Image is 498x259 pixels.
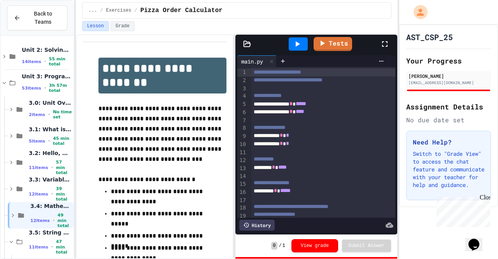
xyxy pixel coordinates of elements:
div: [EMAIL_ADDRESS][DOMAIN_NAME] [409,80,489,86]
span: • [48,111,50,118]
span: 3.3: Variables and Data Types [29,176,72,183]
span: Unit 3: Programming with Python [22,73,72,80]
span: 14 items [22,59,41,64]
div: [PERSON_NAME] [409,72,489,79]
div: 4 [237,92,247,100]
span: 5 items [29,139,45,144]
span: Back to Teams [25,10,61,26]
span: 53 items [22,86,41,91]
div: 3 [237,85,247,93]
div: 14 [237,173,247,180]
div: History [239,220,275,231]
p: Switch to "Grade View" to access the chat feature and communicate with your teacher for help and ... [413,150,484,189]
span: Unit 2: Solving Problems in Computer Science [22,46,72,53]
span: 3.4: Mathematical Operators [30,203,72,210]
span: 3.2: Hello, World! [29,150,72,157]
button: Lesson [82,21,109,31]
span: 45 min total [53,136,72,146]
span: / [279,243,282,249]
div: main.py [237,55,277,67]
span: 11 items [29,165,48,170]
a: Tests [314,37,352,51]
span: 39 min total [56,186,72,202]
iframe: chat widget [433,194,490,227]
div: 7 [237,117,247,125]
span: • [44,85,46,91]
div: 13 [237,165,247,173]
div: 12 [237,157,247,165]
span: 3.0: Unit Overview [29,99,72,106]
div: 18 [237,204,247,212]
span: • [51,164,53,171]
span: Pizza Order Calculator [140,6,223,15]
span: • [53,217,54,224]
span: 2 items [29,112,45,117]
button: Submit Answer [342,240,391,252]
div: 17 [237,197,247,204]
div: 15 [237,180,247,189]
div: 10 [237,141,247,149]
button: Grade [110,21,135,31]
span: • [51,244,53,250]
div: No due date set [406,115,491,125]
div: 6 [237,109,247,117]
span: Exercises [106,7,132,14]
button: View grade [291,239,338,252]
h2: Assignment Details [406,101,491,112]
span: 1 [282,243,285,249]
h1: AST_CSP_25 [406,32,453,42]
span: • [44,58,46,65]
div: My Account [405,3,430,21]
div: 2 [237,77,247,85]
span: 12 items [29,192,48,197]
div: 1 [237,69,247,77]
span: 3h 57m total [49,83,72,93]
span: 0 [271,242,277,250]
iframe: chat widget [465,228,490,251]
div: main.py [237,57,267,65]
div: 8 [237,124,247,132]
span: • [48,138,50,144]
span: 57 min total [56,160,72,175]
button: Back to Teams [7,5,67,30]
span: 3.5: String Operators [29,229,72,236]
span: No time set [53,109,72,120]
span: 3.1: What is Code? [29,126,72,133]
div: 16 [237,189,247,197]
h2: Your Progress [406,55,491,66]
div: 19 [237,212,247,220]
span: ... [89,7,97,14]
div: 11 [237,149,247,157]
span: 49 min total [58,213,72,228]
span: Submit Answer [348,243,385,249]
span: • [51,191,53,197]
div: 9 [237,132,247,141]
h3: Need Help? [413,137,484,147]
span: / [134,7,137,14]
span: / [100,7,103,14]
div: Chat with us now!Close [3,3,54,49]
span: 47 min total [56,239,72,255]
span: 11 items [29,245,48,250]
span: 55 min total [49,56,72,67]
span: 12 items [30,218,50,223]
div: 5 [237,100,247,109]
